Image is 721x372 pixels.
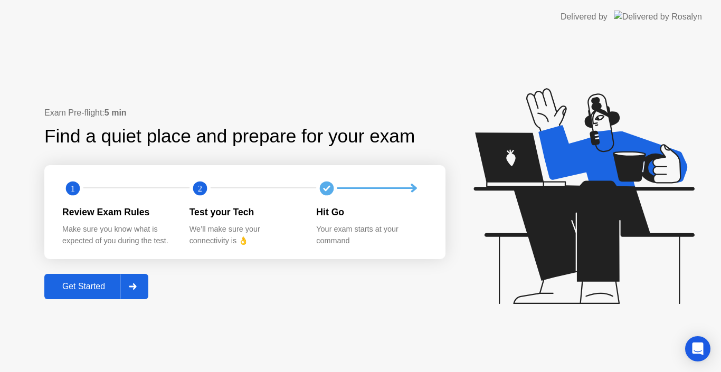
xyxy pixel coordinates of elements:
[189,205,300,219] div: Test your Tech
[198,183,202,193] text: 2
[62,205,173,219] div: Review Exam Rules
[316,224,426,246] div: Your exam starts at your command
[48,282,120,291] div: Get Started
[189,224,300,246] div: We’ll make sure your connectivity is 👌
[44,122,416,150] div: Find a quiet place and prepare for your exam
[614,11,702,23] img: Delivered by Rosalyn
[561,11,608,23] div: Delivered by
[685,336,710,361] div: Open Intercom Messenger
[316,205,426,219] div: Hit Go
[44,274,148,299] button: Get Started
[71,183,75,193] text: 1
[105,108,127,117] b: 5 min
[44,107,445,119] div: Exam Pre-flight:
[62,224,173,246] div: Make sure you know what is expected of you during the test.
